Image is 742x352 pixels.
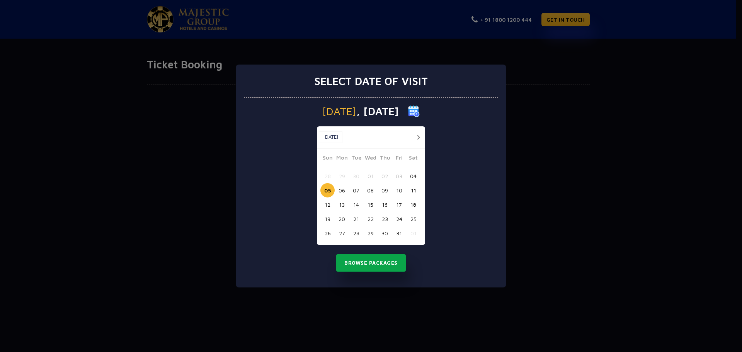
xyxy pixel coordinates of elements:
[320,197,335,212] button: 12
[392,183,406,197] button: 10
[320,169,335,183] button: 28
[406,197,420,212] button: 18
[408,105,420,117] img: calender icon
[335,169,349,183] button: 29
[378,169,392,183] button: 02
[363,183,378,197] button: 08
[406,153,420,164] span: Sat
[335,212,349,226] button: 20
[378,153,392,164] span: Thu
[378,183,392,197] button: 09
[363,153,378,164] span: Wed
[349,226,363,240] button: 28
[378,197,392,212] button: 16
[406,226,420,240] button: 01
[349,197,363,212] button: 14
[363,212,378,226] button: 22
[322,106,356,117] span: [DATE]
[363,226,378,240] button: 29
[335,226,349,240] button: 27
[356,106,399,117] span: , [DATE]
[335,197,349,212] button: 13
[314,75,428,88] h3: Select date of visit
[378,226,392,240] button: 30
[378,212,392,226] button: 23
[392,169,406,183] button: 03
[392,212,406,226] button: 24
[349,212,363,226] button: 21
[349,183,363,197] button: 07
[349,153,363,164] span: Tue
[406,183,420,197] button: 11
[349,169,363,183] button: 30
[319,131,342,143] button: [DATE]
[406,169,420,183] button: 04
[335,183,349,197] button: 06
[320,226,335,240] button: 26
[336,254,406,272] button: Browse Packages
[320,212,335,226] button: 19
[320,153,335,164] span: Sun
[320,183,335,197] button: 05
[363,169,378,183] button: 01
[392,197,406,212] button: 17
[392,226,406,240] button: 31
[335,153,349,164] span: Mon
[406,212,420,226] button: 25
[392,153,406,164] span: Fri
[363,197,378,212] button: 15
